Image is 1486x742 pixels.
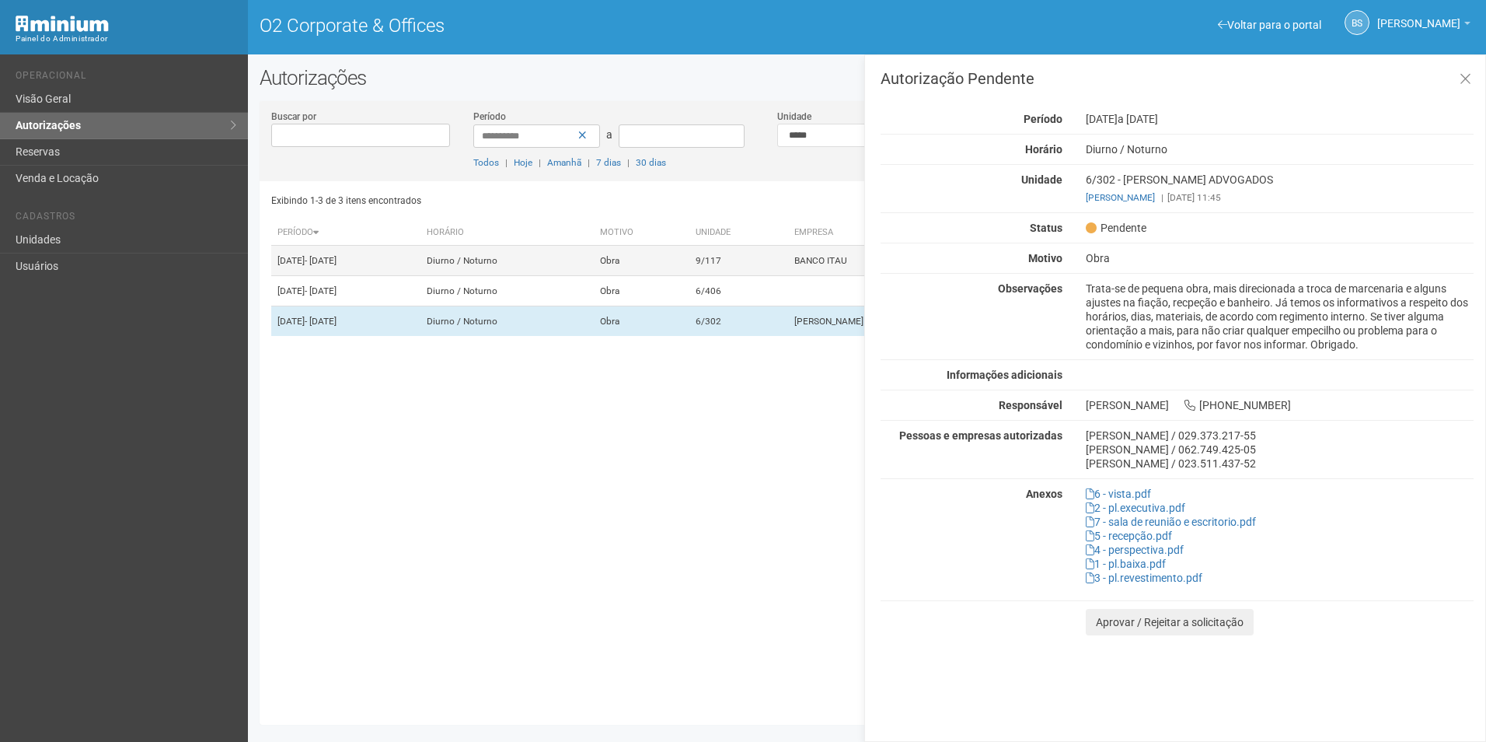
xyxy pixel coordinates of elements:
[473,157,499,168] a: Todos
[1074,282,1485,352] div: Trata-se de pequena obra, mais direcionada a troca de marcenaria e alguns ajustes na fiação, recp...
[420,306,594,337] td: Diurno / Noturno
[1030,222,1062,234] strong: Status
[999,399,1062,411] strong: Responsável
[1086,429,1474,443] div: [PERSON_NAME] / 029.373.217-55
[1086,457,1474,471] div: [PERSON_NAME] / 023.511.437-52
[594,246,689,276] td: Obra
[271,306,420,337] td: [DATE]
[271,110,316,124] label: Buscar por
[596,157,621,168] a: 7 dias
[1086,544,1184,556] a: 4 - perspectiva.pdf
[594,306,689,337] td: Obra
[505,157,508,168] span: |
[260,16,856,36] h1: O2 Corporate & Offices
[420,276,594,306] td: Diurno / Noturno
[1074,173,1485,205] div: 6/302 - [PERSON_NAME] ADVOGADOS
[514,157,532,168] a: Hoje
[1026,488,1062,500] strong: Anexos
[1086,443,1474,457] div: [PERSON_NAME] / 062.749.425-05
[1074,142,1485,156] div: Diurno / Noturno
[594,276,689,306] td: Obra
[16,32,236,46] div: Painel do Administrador
[16,211,236,227] li: Cadastros
[899,429,1062,442] strong: Pessoas e empresas autorizadas
[16,70,236,86] li: Operacional
[1021,173,1062,186] strong: Unidade
[1161,192,1163,203] span: |
[1074,398,1485,412] div: [PERSON_NAME] [PHONE_NUMBER]
[1074,112,1485,126] div: [DATE]
[1028,252,1062,264] strong: Motivo
[1377,19,1470,32] a: [PERSON_NAME]
[788,306,1078,337] td: [PERSON_NAME] ADVOGADOS
[1025,143,1062,156] strong: Horário
[1218,19,1321,31] a: Voltar para o portal
[1086,192,1155,203] a: [PERSON_NAME]
[588,157,590,168] span: |
[1086,572,1202,584] a: 3 - pl.revestimento.pdf
[547,157,581,168] a: Amanhã
[1345,10,1369,35] a: Bs
[539,157,541,168] span: |
[998,282,1062,295] strong: Observações
[636,157,666,168] a: 30 dias
[1086,488,1151,500] a: 6 - vista.pdf
[627,157,630,168] span: |
[1024,113,1062,125] strong: Período
[420,220,594,246] th: Horário
[1086,191,1474,205] div: [DATE] 11:45
[271,276,420,306] td: [DATE]
[305,316,337,327] span: - [DATE]
[947,369,1062,381] strong: Informações adicionais
[1086,609,1254,635] button: Aprovar / Rejeitar a solicitação
[271,246,420,276] td: [DATE]
[777,110,811,124] label: Unidade
[788,220,1078,246] th: Empresa
[689,276,788,306] td: 6/406
[788,246,1078,276] td: BANCO ITAU
[1074,251,1485,265] div: Obra
[1086,558,1166,570] a: 1 - pl.baixa.pdf
[305,285,337,296] span: - [DATE]
[1086,221,1146,235] span: Pendente
[689,306,788,337] td: 6/302
[881,71,1474,86] h3: Autorização Pendente
[420,246,594,276] td: Diurno / Noturno
[1086,530,1172,542] a: 5 - recepção.pdf
[260,66,1474,89] h2: Autorizações
[689,246,788,276] td: 9/117
[305,255,337,266] span: - [DATE]
[1377,2,1460,30] span: BIANKA souza cruz cavalcanti
[1086,516,1256,528] a: 7 - sala de reunião e escritorio.pdf
[271,220,420,246] th: Período
[16,16,109,32] img: Minium
[594,220,689,246] th: Motivo
[1086,502,1185,514] a: 2 - pl.executiva.pdf
[689,220,788,246] th: Unidade
[271,189,863,212] div: Exibindo 1-3 de 3 itens encontrados
[606,128,612,141] span: a
[473,110,506,124] label: Período
[1118,113,1158,125] span: a [DATE]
